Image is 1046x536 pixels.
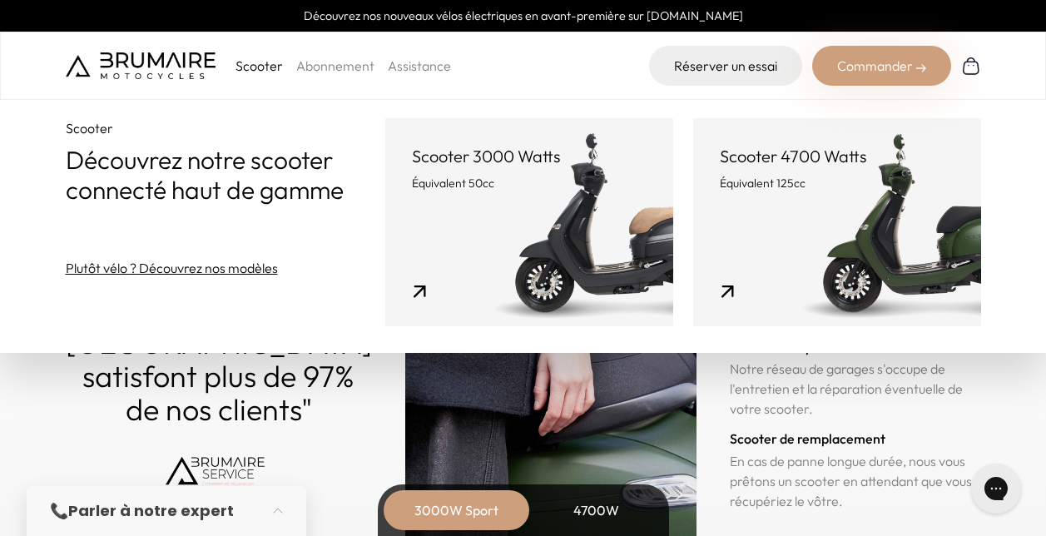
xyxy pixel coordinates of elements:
[963,458,1029,519] iframe: Gorgias live chat messenger
[649,46,802,86] a: Réserver un essai
[693,118,981,326] a: Scooter 4700 Watts Équivalent 125cc
[390,490,523,530] div: 3000W Sport
[66,145,385,205] p: Découvrez notre scooter connecté haut de gamme
[530,490,663,530] div: 4700W
[720,175,954,191] p: Équivalent 125cc
[66,118,385,138] p: Scooter
[730,451,981,511] p: En cas de panne longue durée, nous vous prêtons un scooter en attendant que vous récupériez le vô...
[412,145,647,168] p: Scooter 3000 Watts
[235,56,283,76] p: Scooter
[720,145,954,168] p: Scooter 4700 Watts
[961,56,981,76] img: Panier
[161,439,275,506] img: Brumaire Service
[66,260,372,426] p: "Notre réseau de garages certifiés en [GEOGRAPHIC_DATA] satisfont plus de 97% de nos clients"
[66,258,278,278] a: Plutôt vélo ? Découvrez nos modèles
[812,46,951,86] div: Commander
[66,52,216,79] img: Brumaire Motocycles
[412,175,647,191] p: Équivalent 50cc
[916,63,926,73] img: right-arrow-2.png
[388,57,451,74] a: Assistance
[730,429,981,449] h3: Scooter de remplacement
[730,359,981,419] p: Notre réseau de garages s'occupe de l'entretien et la réparation éventuelle de votre scooter.
[385,118,673,326] a: Scooter 3000 Watts Équivalent 50cc
[296,57,374,74] a: Abonnement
